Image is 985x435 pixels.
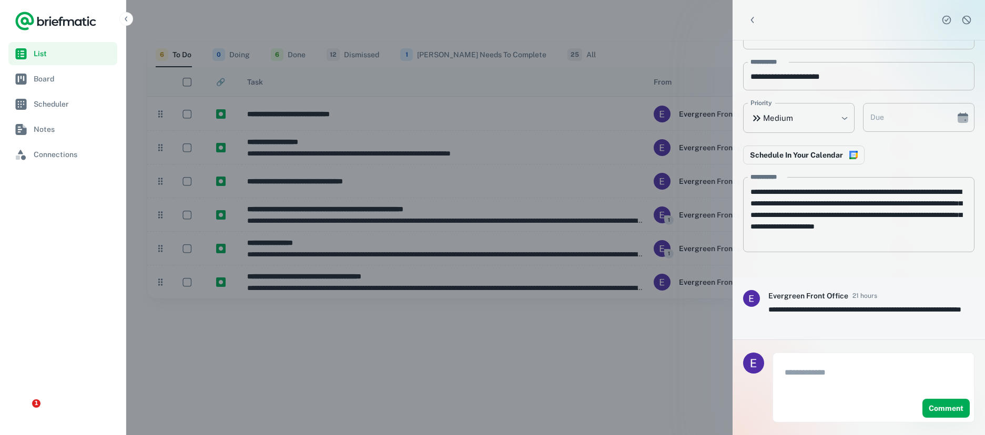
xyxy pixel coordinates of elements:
a: Scheduler [8,92,117,116]
span: List [34,48,113,59]
a: Logo [15,11,97,32]
button: Back [743,11,762,29]
a: Board [8,67,117,90]
a: Connections [8,143,117,166]
span: Connections [34,149,113,160]
a: List [8,42,117,65]
span: 21 hours [852,291,877,301]
a: Notes [8,118,117,141]
span: Notes [34,123,113,135]
img: ACg8ocKEnd85GMpc7C0H8eBAdxUFF5FG9_b1NjbhyUUEuV6RlVZoOA=s96-c [743,290,760,307]
h6: Evergreen Front Office [768,290,848,302]
button: Dismiss task [959,12,974,28]
img: Evergreen Front Office [743,353,764,374]
iframe: Intercom live chat [11,399,36,424]
span: Scheduler [34,98,113,110]
label: Priority [750,98,772,108]
span: 1 [32,399,40,408]
button: Connect to Google Calendar to reserve time in your schedule to complete this work [743,146,865,164]
div: scrollable content [733,40,985,339]
span: Board [34,73,113,85]
button: Choose date [952,107,973,128]
button: Complete task [939,12,954,28]
div: Medium [743,103,855,133]
button: Comment [922,399,970,418]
